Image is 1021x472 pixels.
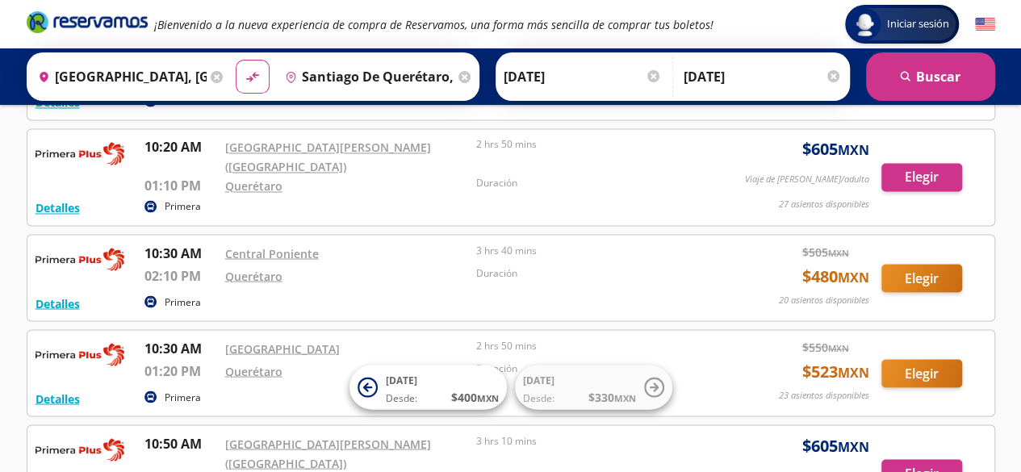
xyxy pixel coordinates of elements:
small: MXN [477,392,499,404]
span: $ 480 [802,264,869,288]
button: Elegir [881,264,962,292]
p: 10:30 AM [144,338,217,357]
span: $ 523 [802,359,869,383]
input: Elegir Fecha [504,56,662,97]
p: 10:50 AM [144,433,217,453]
button: [DATE]Desde:$400MXN [349,365,507,410]
a: [GEOGRAPHIC_DATA][PERSON_NAME] ([GEOGRAPHIC_DATA]) [225,140,431,174]
img: RESERVAMOS [36,433,124,466]
span: $ 330 [588,389,636,406]
p: 01:20 PM [144,361,217,380]
p: Duración [476,361,720,375]
em: ¡Bienvenido a la nueva experiencia de compra de Reservamos, una forma más sencilla de comprar tus... [154,17,713,32]
a: [GEOGRAPHIC_DATA] [225,340,340,356]
span: $ 605 [802,137,869,161]
p: 2 hrs 50 mins [476,338,720,353]
p: 2 hrs 50 mins [476,137,720,152]
small: MXN [838,437,869,455]
input: Buscar Origen [31,56,207,97]
small: MXN [828,246,849,258]
button: Buscar [866,52,995,101]
p: 23 asientos disponibles [779,388,869,402]
small: MXN [838,363,869,381]
span: $ 400 [451,389,499,406]
span: Desde: [386,391,417,406]
span: $ 550 [802,338,849,355]
button: [DATE]Desde:$330MXN [515,365,672,410]
small: MXN [614,392,636,404]
p: 27 asientos disponibles [779,198,869,211]
p: 3 hrs 10 mins [476,433,720,448]
p: Duración [476,176,720,190]
p: Primera [165,294,201,309]
i: Brand Logo [27,10,148,34]
img: RESERVAMOS [36,338,124,370]
input: Buscar Destino [278,56,454,97]
a: Brand Logo [27,10,148,39]
button: Detalles [36,199,80,216]
a: Central Poniente [225,245,319,261]
span: Iniciar sesión [881,16,956,32]
p: Duración [476,265,720,280]
span: [DATE] [523,374,554,387]
button: Detalles [36,390,80,407]
small: MXN [828,341,849,353]
p: 02:10 PM [144,265,217,285]
small: MXN [838,141,869,159]
a: Querétaro [225,178,282,194]
p: 10:20 AM [144,137,217,157]
img: RESERVAMOS [36,137,124,169]
a: Querétaro [225,268,282,283]
small: MXN [838,268,869,286]
p: 01:10 PM [144,176,217,195]
button: Elegir [881,163,962,191]
p: 20 asientos disponibles [779,293,869,307]
img: RESERVAMOS [36,243,124,275]
button: English [975,15,995,35]
span: Desde: [523,391,554,406]
button: Detalles [36,294,80,311]
span: [DATE] [386,374,417,387]
p: Primera [165,390,201,404]
a: Querétaro [225,363,282,378]
p: 3 hrs 40 mins [476,243,720,257]
a: [GEOGRAPHIC_DATA][PERSON_NAME] ([GEOGRAPHIC_DATA]) [225,436,431,470]
p: 10:30 AM [144,243,217,262]
button: Elegir [881,359,962,387]
span: $ 605 [802,433,869,457]
input: Opcional [684,56,842,97]
p: Viaje de [PERSON_NAME]/adulto [745,173,869,186]
span: $ 505 [802,243,849,260]
p: Primera [165,199,201,214]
